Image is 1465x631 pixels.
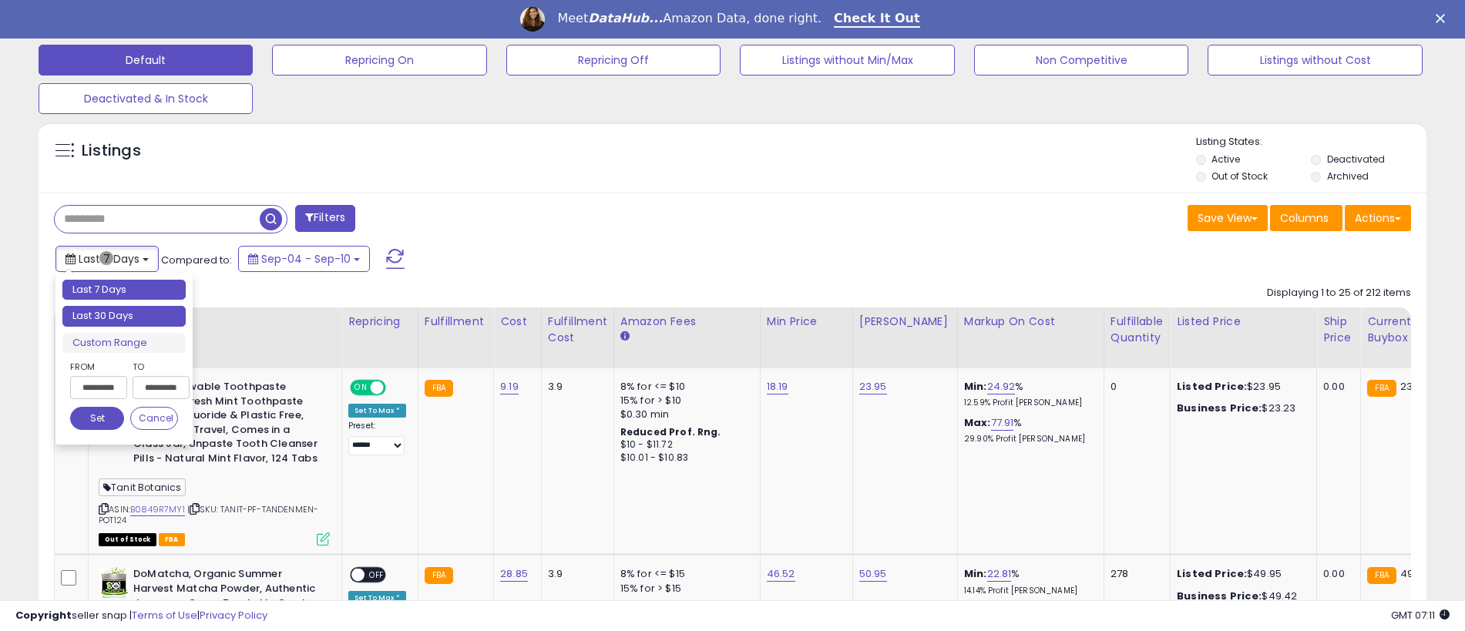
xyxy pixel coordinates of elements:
[39,83,253,114] button: Deactivated & In Stock
[1177,401,1262,415] b: Business Price:
[79,251,139,267] span: Last 7 Days
[987,379,1016,394] a: 24.92
[1177,379,1247,394] b: Listed Price:
[964,398,1092,408] p: 12.59% Profit [PERSON_NAME]
[964,415,991,430] b: Max:
[1208,45,1422,76] button: Listings without Cost
[133,359,178,374] label: To
[351,381,371,394] span: ON
[238,246,370,272] button: Sep-04 - Sep-10
[1400,566,1429,581] span: 49.95
[425,314,487,330] div: Fulfillment
[957,307,1104,368] th: The percentage added to the cost of goods (COGS) that forms the calculator for Min & Max prices.
[1367,314,1447,346] div: Current Buybox Price
[506,45,721,76] button: Repricing Off
[1267,286,1411,300] div: Displaying 1 to 25 of 212 items
[348,404,406,418] div: Set To Max *
[500,314,535,330] div: Cost
[964,416,1092,445] div: %
[620,582,748,596] div: 15% for > $15
[1188,205,1268,231] button: Save View
[62,333,186,354] li: Custom Range
[1323,380,1349,394] div: 0.00
[15,608,72,623] strong: Copyright
[548,380,602,394] div: 3.9
[767,379,788,394] a: 18.19
[130,503,185,516] a: B0849R7MY1
[55,246,159,272] button: Last 7 Days
[425,380,453,397] small: FBA
[15,609,267,623] div: seller snap | |
[1177,314,1310,330] div: Listed Price
[500,566,528,582] a: 28.85
[62,306,186,327] li: Last 30 Days
[620,394,748,408] div: 15% for > $10
[620,425,721,438] b: Reduced Prof. Rng.
[557,11,822,26] div: Meet Amazon Data, done right.
[1345,205,1411,231] button: Actions
[964,567,1092,596] div: %
[620,380,748,394] div: 8% for <= $10
[1177,380,1305,394] div: $23.95
[964,380,1092,408] div: %
[987,566,1012,582] a: 22.81
[295,205,355,232] button: Filters
[348,314,412,330] div: Repricing
[1111,380,1158,394] div: 0
[1367,380,1396,397] small: FBA
[1400,379,1428,394] span: 23.95
[425,567,453,584] small: FBA
[1270,205,1342,231] button: Columns
[500,379,519,394] a: 9.19
[1327,169,1369,183] label: Archived
[70,359,124,374] label: From
[859,566,887,582] a: 50.95
[99,503,318,526] span: | SKU: TANIT-PF-TANDENMEN-POT124
[588,11,663,25] i: DataHub...
[95,314,335,330] div: Title
[548,567,602,581] div: 3.9
[82,140,141,162] h5: Listings
[1111,567,1158,581] div: 278
[859,379,887,394] a: 23.95
[964,434,1092,445] p: 29.90% Profit [PERSON_NAME]
[200,608,267,623] a: Privacy Policy
[159,533,185,546] span: FBA
[130,407,178,430] button: Cancel
[365,569,389,582] span: OFF
[99,380,330,544] div: ASIN:
[740,45,954,76] button: Listings without Min/Max
[767,314,846,330] div: Min Price
[1211,153,1240,166] label: Active
[834,11,920,28] a: Check It Out
[620,314,754,330] div: Amazon Fees
[261,251,351,267] span: Sep-04 - Sep-10
[974,45,1188,76] button: Non Competitive
[620,408,748,421] div: $0.30 min
[1391,608,1450,623] span: 2025-09-18 07:11 GMT
[620,330,630,344] small: Amazon Fees.
[1177,401,1305,415] div: $23.23
[1436,14,1451,23] div: Close
[1323,314,1354,346] div: Ship Price
[964,314,1097,330] div: Markup on Cost
[70,407,124,430] button: Set
[964,566,987,581] b: Min:
[1280,210,1329,226] span: Columns
[99,533,156,546] span: All listings that are currently out of stock and unavailable for purchase on Amazon
[272,45,486,76] button: Repricing On
[859,314,951,330] div: [PERSON_NAME]
[62,280,186,300] li: Last 7 Days
[1327,153,1385,166] label: Deactivated
[161,253,232,267] span: Compared to:
[133,380,321,469] b: TANIT Chewable Toothpaste Tablets - Fresh Mint Toothpaste Tablets - Fluoride & Plastic Free, Perf...
[964,379,987,394] b: Min:
[384,381,408,394] span: OFF
[1177,567,1305,581] div: $49.95
[1323,567,1349,581] div: 0.00
[520,7,545,32] img: Profile image for Georgie
[620,567,748,581] div: 8% for <= $15
[767,566,795,582] a: 46.52
[133,567,321,628] b: DoMatcha, Organic Summer Harvest Matcha Powder, Authentic Japanese Green Tea, Latte Grade, 2.82 oz
[1111,314,1164,346] div: Fulfillable Quantity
